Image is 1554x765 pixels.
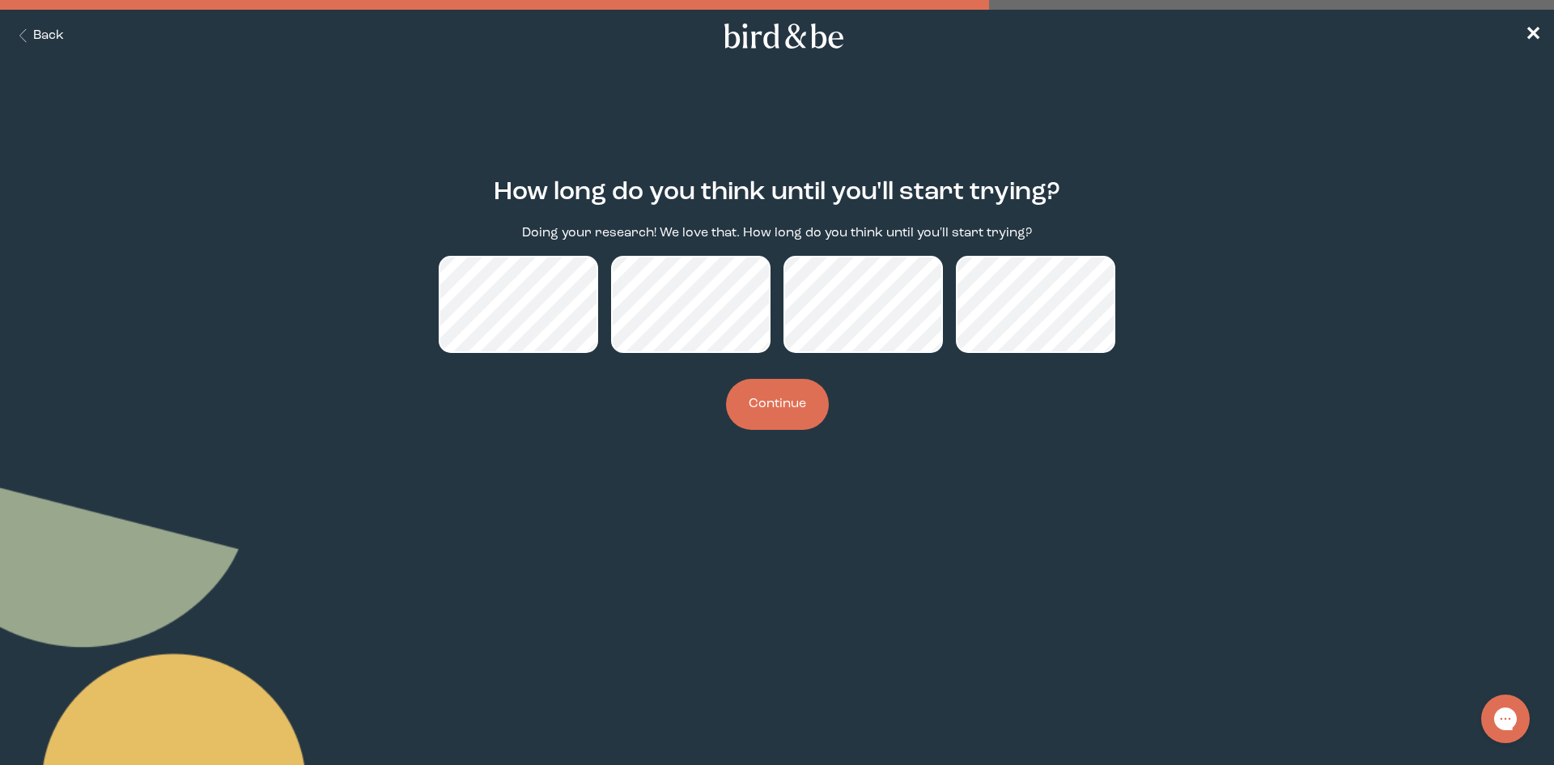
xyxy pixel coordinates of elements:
h2: How long do you think until you'll start trying? [494,174,1060,211]
button: Back Button [13,27,64,45]
iframe: Gorgias live chat messenger [1473,689,1538,749]
span: ✕ [1525,26,1541,45]
p: Doing your research! We love that. How long do you think until you'll start trying? [522,224,1032,243]
button: Continue [726,379,829,430]
a: ✕ [1525,22,1541,50]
